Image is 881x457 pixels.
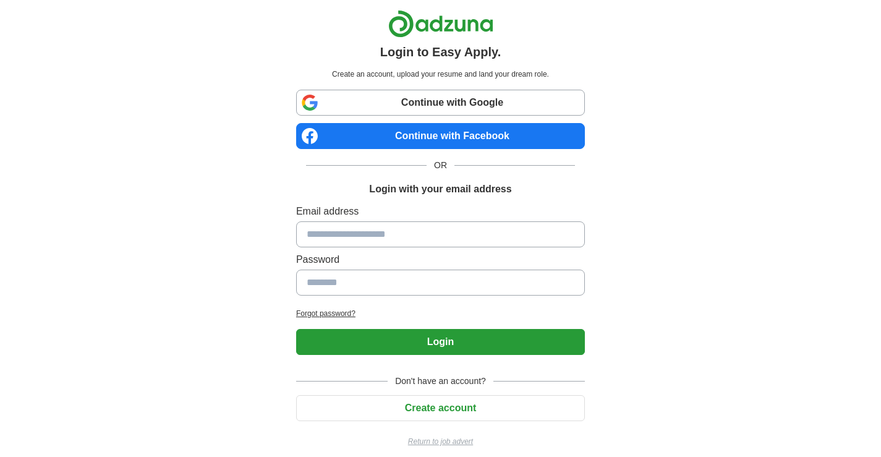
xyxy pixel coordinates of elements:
[296,329,585,355] button: Login
[296,395,585,421] button: Create account
[388,375,493,388] span: Don't have an account?
[427,159,454,172] span: OR
[296,403,585,413] a: Create account
[299,69,582,80] p: Create an account, upload your resume and land your dream role.
[380,43,501,61] h1: Login to Easy Apply.
[296,252,585,267] label: Password
[296,90,585,116] a: Continue with Google
[296,436,585,447] a: Return to job advert
[296,308,585,319] a: Forgot password?
[296,123,585,149] a: Continue with Facebook
[296,204,585,219] label: Email address
[369,182,511,197] h1: Login with your email address
[388,10,493,38] img: Adzuna logo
